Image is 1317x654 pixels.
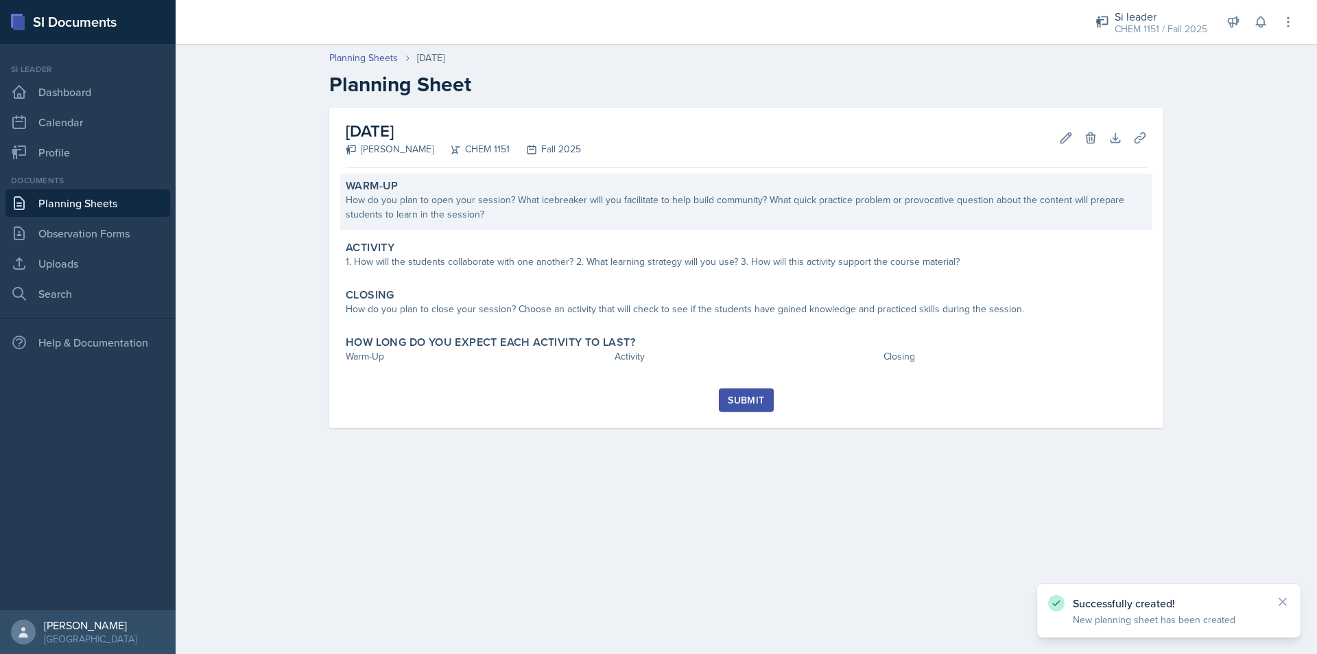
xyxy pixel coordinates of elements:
[346,336,635,349] label: How long do you expect each activity to last?
[5,189,170,217] a: Planning Sheets
[346,302,1147,316] div: How do you plan to close your session? Choose an activity that will check to see if the students ...
[615,349,878,364] div: Activity
[434,142,510,156] div: CHEM 1151
[346,349,609,364] div: Warm-Up
[5,174,170,187] div: Documents
[5,250,170,277] a: Uploads
[417,51,444,65] div: [DATE]
[719,388,773,412] button: Submit
[728,395,764,406] div: Submit
[346,193,1147,222] div: How do you plan to open your session? What icebreaker will you facilitate to help build community...
[346,119,581,143] h2: [DATE]
[5,280,170,307] a: Search
[346,241,394,255] label: Activity
[5,329,170,356] div: Help & Documentation
[1073,613,1265,627] p: New planning sheet has been created
[5,78,170,106] a: Dashboard
[1073,596,1265,610] p: Successfully created!
[329,51,398,65] a: Planning Sheets
[44,618,137,632] div: [PERSON_NAME]
[5,108,170,136] a: Calendar
[346,179,399,193] label: Warm-Up
[346,288,394,302] label: Closing
[44,632,137,646] div: [GEOGRAPHIC_DATA]
[1115,8,1207,25] div: Si leader
[346,142,434,156] div: [PERSON_NAME]
[346,255,1147,269] div: 1. How will the students collaborate with one another? 2. What learning strategy will you use? 3....
[1115,22,1207,36] div: CHEM 1151 / Fall 2025
[329,72,1163,97] h2: Planning Sheet
[5,139,170,166] a: Profile
[883,349,1147,364] div: Closing
[510,142,581,156] div: Fall 2025
[5,220,170,247] a: Observation Forms
[5,63,170,75] div: Si leader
